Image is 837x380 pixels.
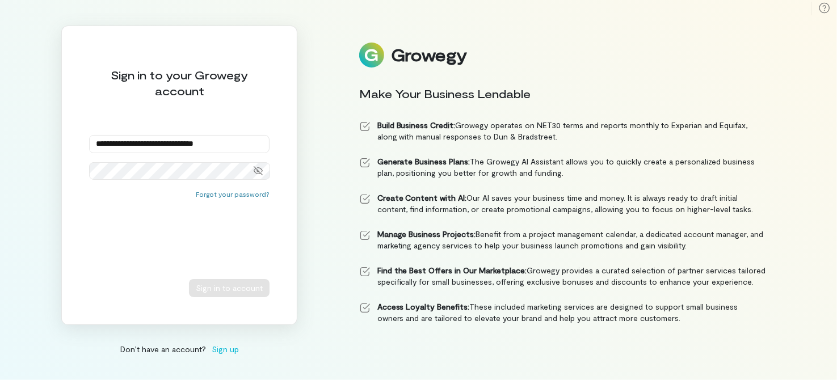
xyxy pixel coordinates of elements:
[196,189,270,199] button: Forgot your password?
[189,279,270,297] button: Sign in to account
[377,157,470,166] strong: Generate Business Plans:
[377,302,470,311] strong: Access Loyalty Benefits:
[359,229,767,251] li: Benefit from a project management calendar, a dedicated account manager, and marketing agency ser...
[359,265,767,288] li: Growegy provides a curated selection of partner services tailored specifically for small business...
[377,265,527,275] strong: Find the Best Offers in Our Marketplace:
[212,343,239,355] span: Sign up
[391,45,467,65] div: Growegy
[359,86,767,102] div: Make Your Business Lendable
[359,192,767,215] li: Our AI saves your business time and money. It is always ready to draft initial content, find info...
[377,193,467,202] strong: Create Content with AI:
[359,156,767,179] li: The Growegy AI Assistant allows you to quickly create a personalized business plan, positioning y...
[359,120,767,142] li: Growegy operates on NET30 terms and reports monthly to Experian and Equifax, along with manual re...
[61,343,297,355] div: Don’t have an account?
[359,301,767,324] li: These included marketing services are designed to support small business owners and are tailored ...
[377,229,476,239] strong: Manage Business Projects:
[377,120,456,130] strong: Build Business Credit:
[359,43,384,67] img: Logo
[89,67,270,99] div: Sign in to your Growegy account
